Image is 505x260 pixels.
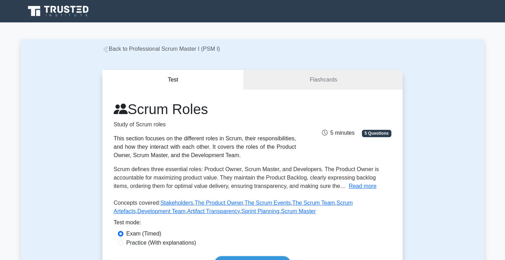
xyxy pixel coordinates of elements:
a: Stakeholders [160,200,193,206]
a: Flashcards [244,70,403,90]
span: 5 minutes [322,130,355,136]
span: Scrum defines three essential roles: Product Owner, Scrum Master, and Developers. The Product Own... [114,166,379,189]
a: Scrum Master [281,208,316,214]
a: Sprint Planning [241,208,280,214]
a: The Scrum Events [245,200,291,206]
button: Test [102,70,244,90]
p: Concepts covered: , , , , , , , , [114,199,391,218]
a: Back to Professional Scrum Master I (PSM I) [102,46,220,52]
label: Exam (Timed) [126,230,161,238]
label: Practice (With explanations) [126,239,196,247]
a: The Scrum Team [292,200,335,206]
div: This section focuses on the different roles in Scrum, their responsibilities, and how they intera... [114,134,296,160]
p: Study of Scrum roles [114,120,296,129]
h1: Scrum Roles [114,101,296,118]
a: Development Team [137,208,186,214]
a: The Product Owner [195,200,243,206]
div: Test mode: [114,218,391,230]
span: 5 Questions [362,130,391,137]
button: Read more [349,182,376,190]
a: Artifact Transparency [187,208,240,214]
